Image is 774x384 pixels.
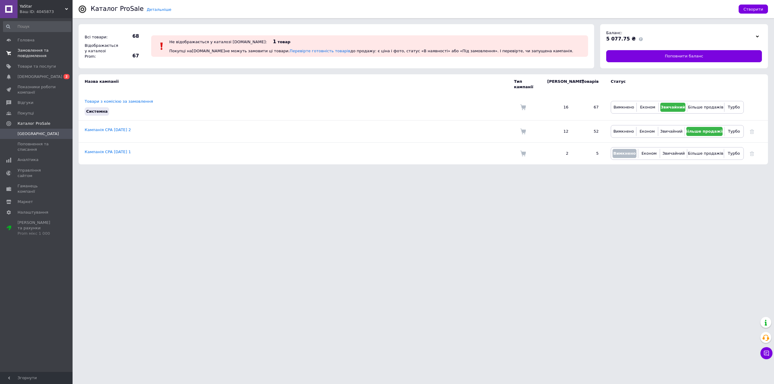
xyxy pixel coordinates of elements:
[169,40,267,44] div: Не відображається у каталозі [DOMAIN_NAME]:
[91,6,144,12] div: Каталог ProSale
[639,129,655,134] span: Економ
[520,104,526,110] img: Комісія за замовлення
[18,121,50,126] span: Каталог ProSale
[541,94,574,121] td: 16
[541,74,574,94] td: [PERSON_NAME]
[63,74,70,79] span: 2
[18,220,56,237] span: [PERSON_NAME] та рахунки
[613,151,636,156] span: Вимкнено
[20,9,73,15] div: Ваш ID: 4045873
[541,121,574,143] td: 12
[640,149,658,158] button: Економ
[541,143,574,165] td: 2
[85,150,131,154] a: Кампанія CPA [DATE] 1
[83,41,116,61] div: Відображається у каталозі Prom:
[18,183,56,194] span: Гаманець компанії
[18,231,56,236] div: Prom мікс 1 000
[661,105,685,109] span: Звичайний
[689,149,722,158] button: Більше продажів
[638,103,657,112] button: Економ
[18,157,38,163] span: Аналітика
[118,33,139,40] span: 68
[18,37,34,43] span: Головна
[157,42,166,51] img: :exclamation:
[638,127,656,136] button: Економ
[514,74,541,94] td: Тип кампанії
[278,40,291,44] span: товар
[18,168,56,179] span: Управління сайтом
[642,151,657,156] span: Економ
[613,129,634,134] span: Вимкнено
[574,74,605,94] td: Товарів
[520,128,526,134] img: Комісія за замовлення
[169,49,573,53] span: Покупці на [DOMAIN_NAME] не можуть замовити ці товари. до продажу: є ціна і фото, статус «В наявн...
[750,151,754,156] a: Видалити
[688,105,723,109] span: Більше продажів
[574,143,605,165] td: 5
[660,103,686,112] button: Звичайний
[662,151,685,156] span: Звичайний
[86,109,108,114] span: Системна
[18,111,34,116] span: Покупці
[640,105,655,109] span: Економ
[520,150,526,157] img: Комісія за замовлення
[574,121,605,143] td: 52
[726,103,742,112] button: Турбо
[660,129,683,134] span: Звичайний
[606,36,636,42] span: 5 077.75 ₴
[18,199,33,205] span: Маркет
[83,33,116,41] div: Всі товари:
[18,100,33,105] span: Відгуки
[660,127,683,136] button: Звичайний
[726,127,742,136] button: Турбо
[688,151,723,156] span: Більше продажів
[606,50,762,62] a: Поповнити баланс
[290,49,350,53] a: Перевірте готовність товарів
[728,151,740,156] span: Турбо
[685,129,724,134] span: Більше продажів
[665,53,703,59] span: Поповнити баланс
[18,64,56,69] span: Товари та послуги
[726,149,742,158] button: Турбо
[273,39,276,44] span: 1
[750,129,754,134] a: Видалити
[605,74,744,94] td: Статус
[613,149,636,158] button: Вимкнено
[760,347,772,359] button: Чат з покупцем
[613,127,635,136] button: Вимкнено
[118,53,139,59] span: 67
[3,21,71,32] input: Пошук
[743,7,763,11] span: Створити
[18,210,48,215] span: Налаштування
[739,5,768,14] button: Створити
[18,131,59,137] span: [GEOGRAPHIC_DATA]
[18,84,56,95] span: Показники роботи компанії
[728,105,740,109] span: Турбо
[689,103,722,112] button: Більше продажів
[18,74,62,79] span: [DEMOGRAPHIC_DATA]
[85,127,131,132] a: Кампанія CPA [DATE] 2
[18,48,56,59] span: Замовлення та повідомлення
[606,31,622,35] span: Баланс:
[613,103,635,112] button: Вимкнено
[147,7,171,12] a: Детальніше
[18,141,56,152] span: Поповнення та списання
[20,4,65,9] span: YaStar
[662,149,685,158] button: Звичайний
[85,99,153,104] a: Товари з комісією за замовлення
[79,74,514,94] td: Назва кампанії
[574,94,605,121] td: 67
[613,105,634,109] span: Вимкнено
[686,127,723,136] button: Більше продажів
[728,129,740,134] span: Турбо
